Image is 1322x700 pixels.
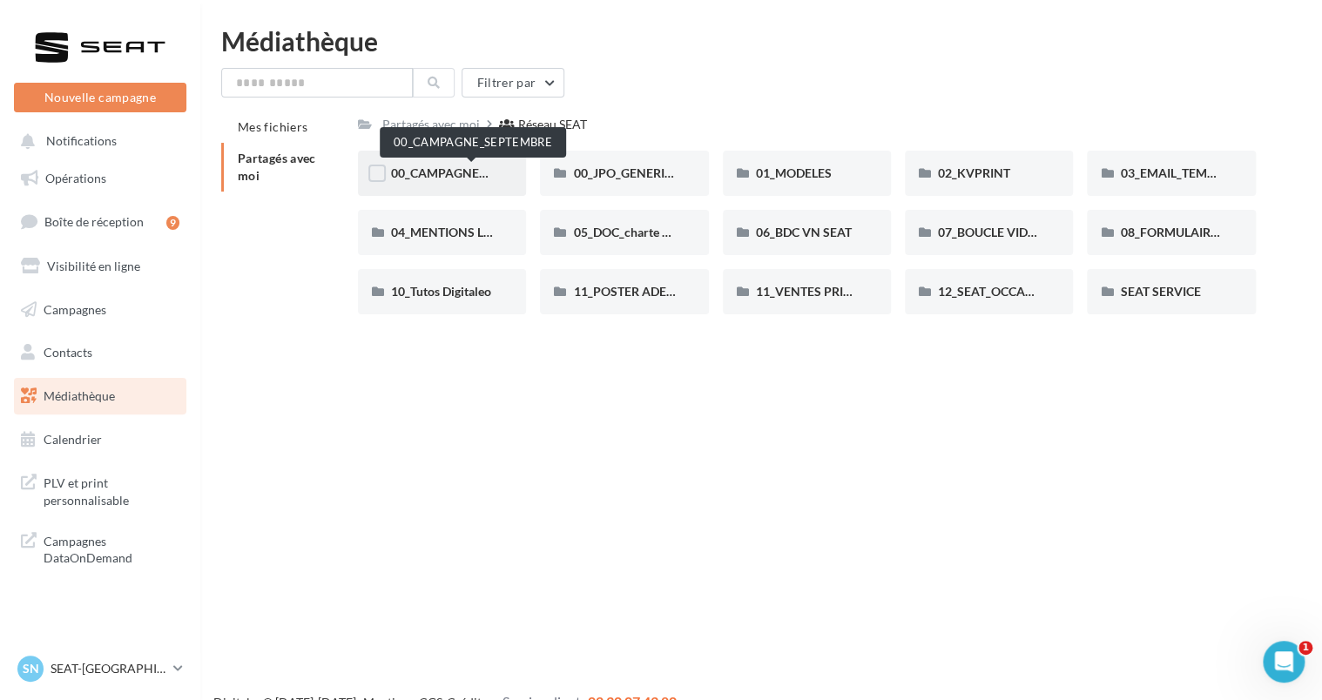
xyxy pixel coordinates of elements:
[14,652,186,685] a: SN SEAT-[GEOGRAPHIC_DATA]
[938,284,1135,299] span: 12_SEAT_OCCASIONS_GARANTIES
[756,284,904,299] span: 11_VENTES PRIVÉES SEAT
[44,471,179,508] span: PLV et print personnalisable
[380,127,566,158] div: 00_CAMPAGNE_SEPTEMBRE
[46,134,117,149] span: Notifications
[382,116,480,133] div: Partagés avec moi
[44,388,115,403] span: Médiathèque
[44,345,92,360] span: Contacts
[44,529,179,567] span: Campagnes DataOnDemand
[573,284,715,299] span: 11_POSTER ADEME SEAT
[938,165,1010,180] span: 02_KVPRINT
[23,660,39,677] span: SN
[166,216,179,230] div: 9
[10,160,190,197] a: Opérations
[1120,284,1200,299] span: SEAT SERVICE
[51,660,166,677] p: SEAT-[GEOGRAPHIC_DATA]
[1298,641,1312,655] span: 1
[10,522,190,574] a: Campagnes DataOnDemand
[221,28,1301,54] div: Médiathèque
[462,68,564,98] button: Filtrer par
[10,464,190,515] a: PLV et print personnalisable
[391,165,554,180] span: 00_CAMPAGNE_SEPTEMBRE
[47,259,140,273] span: Visibilité en ligne
[44,432,102,447] span: Calendrier
[756,165,832,180] span: 01_MODELES
[14,83,186,112] button: Nouvelle campagne
[44,214,144,229] span: Boîte de réception
[391,225,622,239] span: 04_MENTIONS LEGALES OFFRES PRESSE
[238,151,316,183] span: Partagés avec moi
[1120,165,1310,180] span: 03_EMAIL_TEMPLATE HTML SEAT
[1263,641,1305,683] iframe: Intercom live chat
[938,225,1168,239] span: 07_BOUCLE VIDEO ECRAN SHOWROOM
[10,334,190,371] a: Contacts
[10,421,190,458] a: Calendrier
[45,171,106,185] span: Opérations
[44,301,106,316] span: Campagnes
[10,378,190,414] a: Médiathèque
[518,116,587,133] div: Réseau SEAT
[238,119,307,134] span: Mes fichiers
[573,225,786,239] span: 05_DOC_charte graphique + Guidelines
[10,203,190,240] a: Boîte de réception9
[573,165,770,180] span: 00_JPO_GENERIQUE IBIZA ARONA
[391,284,491,299] span: 10_Tutos Digitaleo
[10,248,190,285] a: Visibilité en ligne
[756,225,852,239] span: 06_BDC VN SEAT
[10,292,190,328] a: Campagnes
